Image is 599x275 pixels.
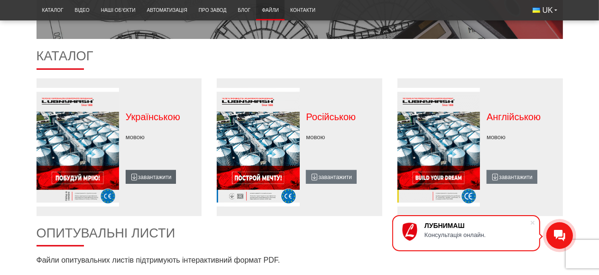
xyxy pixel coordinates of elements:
div: ЛУБНИМАШ [424,222,530,229]
p: Англійською [487,110,556,123]
a: завантажити [306,170,357,184]
p: Українською [126,110,195,123]
a: Блог [232,2,257,18]
p: мовою [487,133,556,142]
a: Контакти [285,2,321,18]
a: Автоматизація [141,2,193,18]
a: Наші об’єкти [95,2,141,18]
p: Російською [306,110,375,123]
a: Відео [69,2,95,18]
button: UK [527,2,563,19]
a: Файли [256,2,285,18]
h2: Опитувальні листи [37,226,563,247]
img: Українська [533,8,540,13]
a: завантажити [126,170,176,184]
a: Про завод [193,2,232,18]
p: Файли опитувальних листів підтримують інтерактивний формат PDF. [37,255,292,266]
span: UK [543,5,553,16]
p: мовою [306,133,375,142]
h2: Каталог [37,48,563,70]
a: завантажити [487,170,537,184]
div: Консультація онлайн. [424,231,530,238]
a: Каталог [37,2,69,18]
p: мовою [126,133,195,142]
